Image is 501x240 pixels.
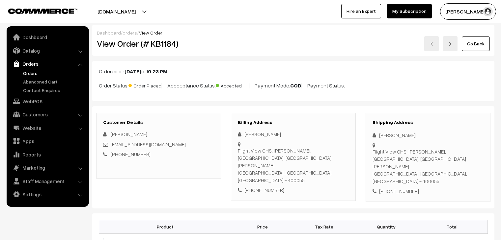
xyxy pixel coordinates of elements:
img: user [483,7,493,16]
th: Product [99,220,232,233]
a: Contact Enquires [21,87,87,94]
h3: Shipping Address [373,120,484,125]
a: orders [123,30,137,36]
a: Staff Management [8,175,87,187]
span: View Order [139,30,162,36]
a: Reports [8,149,87,160]
a: Go Back [462,36,490,51]
button: [PERSON_NAME]… [440,3,496,20]
a: [EMAIL_ADDRESS][DOMAIN_NAME] [111,141,186,147]
b: [DATE] [125,68,141,75]
div: / / [97,29,490,36]
div: [PERSON_NAME] [373,132,484,139]
a: [PHONE_NUMBER] [111,151,151,157]
a: Catalog [8,45,87,57]
a: Dashboard [97,30,121,36]
button: [DOMAIN_NAME] [74,3,159,20]
a: Settings [8,188,87,200]
th: Quantity [355,220,417,233]
p: Ordered on at [99,67,488,75]
th: Tax Rate [293,220,355,233]
img: COMMMERCE [8,9,77,13]
span: Order Placed [128,81,161,89]
b: COD [290,82,301,89]
b: 10:23 PM [146,68,167,75]
a: Abandoned Cart [21,78,87,85]
span: [PERSON_NAME] [111,131,147,137]
a: My Subscription [387,4,432,18]
a: Marketing [8,162,87,174]
p: Order Status: | Accceptance Status: | Payment Mode: | Payment Status: - [99,81,488,89]
a: Hire an Expert [341,4,381,18]
a: COMMMERCE [8,7,66,14]
a: Orders [21,70,87,77]
img: left-arrow.png [430,42,433,46]
h3: Customer Details [103,120,214,125]
h2: View Order (# KB1184) [97,38,221,49]
div: [PHONE_NUMBER] [373,187,484,195]
a: Website [8,122,87,134]
a: Apps [8,135,87,147]
div: Flight View CHS, [PERSON_NAME], [GEOGRAPHIC_DATA], [GEOGRAPHIC_DATA][PERSON_NAME] [GEOGRAPHIC_DAT... [373,148,484,185]
div: [PHONE_NUMBER] [238,186,349,194]
th: Total [417,220,488,233]
div: Flight View CHS, [PERSON_NAME], [GEOGRAPHIC_DATA], [GEOGRAPHIC_DATA][PERSON_NAME] [GEOGRAPHIC_DAT... [238,147,349,184]
a: Dashboard [8,31,87,43]
a: Customers [8,108,87,120]
a: Orders [8,58,87,70]
th: Price [232,220,293,233]
span: Accepted [216,81,249,89]
h3: Billing Address [238,120,349,125]
div: [PERSON_NAME] [238,131,349,138]
a: WebPOS [8,95,87,107]
img: right-arrow.png [448,42,452,46]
